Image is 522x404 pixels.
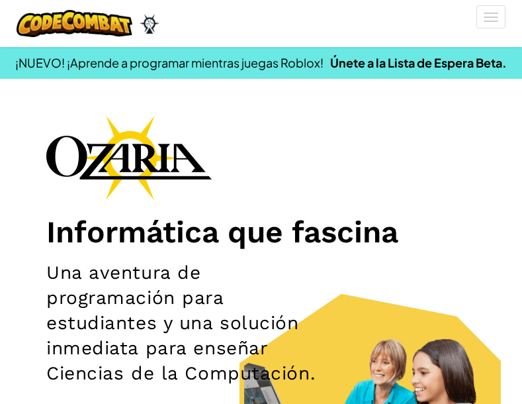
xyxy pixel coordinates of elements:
img: CodeCombat logo [17,10,132,37]
h1: Informática que fascina [46,213,476,250]
h2: Una aventura de programación para estudiantes y una solución inmediata para enseñar Ciencias de l... [46,260,334,386]
img: Ozaria branding logo [46,115,212,200]
a: Únete a la Lista de Espera Beta. [330,55,507,70]
img: Ozaria [139,14,160,34]
span: ¡NUEVO! ¡Aprende a programar mientras juegas Roblox! [15,55,324,70]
